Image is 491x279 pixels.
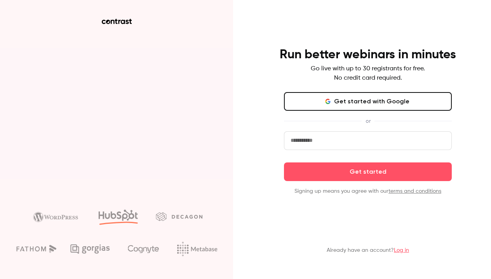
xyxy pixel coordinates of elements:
[284,187,452,195] p: Signing up means you agree with our
[394,248,409,253] a: Log in
[311,64,425,83] p: Go live with up to 30 registrants for free. No credit card required.
[284,92,452,111] button: Get started with Google
[327,246,409,254] p: Already have an account?
[362,117,374,125] span: or
[388,188,441,194] a: terms and conditions
[284,162,452,181] button: Get started
[280,47,456,63] h4: Run better webinars in minutes
[156,212,202,221] img: decagon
